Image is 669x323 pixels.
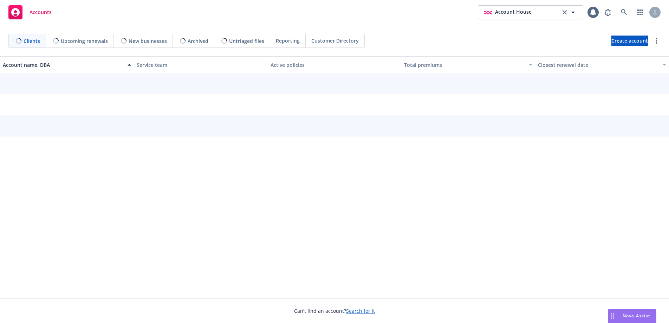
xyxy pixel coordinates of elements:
a: clear selection [560,8,569,17]
div: Active policies [271,61,399,69]
img: photo [484,8,492,17]
button: Closest renewal date [535,56,669,73]
span: Can't find an account? [294,307,375,315]
a: Create account [611,36,648,46]
span: Customer Directory [311,37,359,44]
a: Search for it [346,308,375,314]
a: Switch app [633,5,647,19]
span: New businesses [129,37,167,45]
a: Report a Bug [601,5,615,19]
span: Account House [495,8,532,17]
a: Accounts [6,2,54,22]
div: Account name, DBA [3,61,123,69]
a: Search [617,5,631,19]
button: photoAccount Houseclear selection [478,5,583,19]
span: Reporting [276,37,300,44]
div: Service team [137,61,265,69]
div: Drag to move [608,309,617,323]
div: Closest renewal date [538,61,658,69]
span: Untriaged files [229,37,264,45]
button: Active policies [268,56,402,73]
span: Upcoming renewals [61,37,108,45]
button: Nova Assist [608,309,656,323]
button: Service team [134,56,268,73]
span: Clients [24,37,40,45]
button: Total premiums [401,56,535,73]
span: Archived [188,37,208,45]
span: Nova Assist [623,313,650,319]
span: Accounts [30,9,52,15]
div: Total premiums [404,61,525,69]
a: more [652,37,661,45]
span: Create account [611,34,648,47]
